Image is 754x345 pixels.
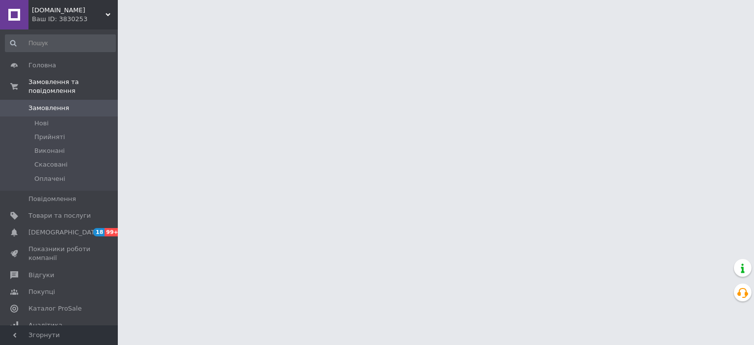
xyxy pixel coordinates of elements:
div: Ваш ID: 3830253 [32,15,118,24]
span: Оплачені [34,174,65,183]
span: Відгуки [28,271,54,280]
span: Скасовані [34,160,68,169]
span: Каталог ProSale [28,304,81,313]
span: Замовлення та повідомлення [28,78,118,95]
span: Виконані [34,146,65,155]
input: Пошук [5,34,116,52]
span: [DEMOGRAPHIC_DATA] [28,228,101,237]
span: Замовлення [28,104,69,113]
span: Vseshotreba.com.ua [32,6,106,15]
span: Повідомлення [28,195,76,203]
span: Покупці [28,287,55,296]
span: Головна [28,61,56,70]
span: Товари та послуги [28,211,91,220]
span: 18 [93,228,105,236]
span: Нові [34,119,49,128]
span: 99+ [105,228,121,236]
span: Аналітика [28,321,62,330]
span: Показники роботи компанії [28,245,91,262]
span: Прийняті [34,133,65,142]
